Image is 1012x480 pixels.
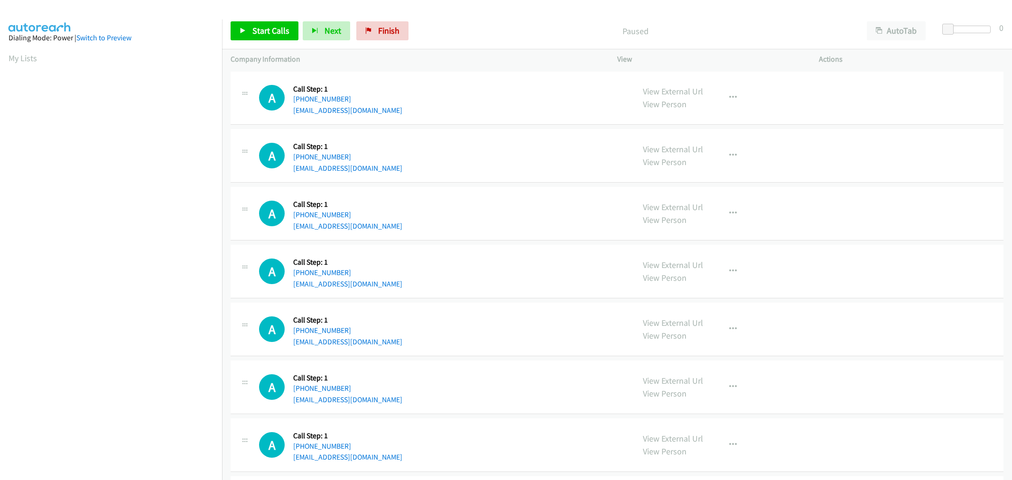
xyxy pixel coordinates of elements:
[819,54,1003,65] p: Actions
[293,452,402,462] a: [EMAIL_ADDRESS][DOMAIN_NAME]
[231,54,600,65] p: Company Information
[293,94,351,103] a: [PHONE_NUMBER]
[325,25,341,36] span: Next
[293,395,402,404] a: [EMAIL_ADDRESS][DOMAIN_NAME]
[643,375,703,386] a: View External Url
[259,85,285,111] div: The call is yet to be attempted
[293,258,402,267] h5: Call Step: 1
[259,143,285,168] div: The call is yet to be attempted
[421,25,850,37] p: Paused
[293,142,402,151] h5: Call Step: 1
[643,433,703,444] a: View External Url
[293,200,402,209] h5: Call Step: 1
[76,33,131,42] a: Switch to Preview
[259,201,285,226] div: The call is yet to be attempted
[259,374,285,400] div: The call is yet to be attempted
[643,272,687,283] a: View Person
[293,373,402,383] h5: Call Step: 1
[259,432,285,458] h1: A
[643,214,687,225] a: View Person
[259,258,285,284] h1: A
[252,25,289,36] span: Start Calls
[643,259,703,270] a: View External Url
[259,374,285,400] h1: A
[293,326,351,335] a: [PHONE_NUMBER]
[867,21,926,40] button: AutoTab
[643,388,687,399] a: View Person
[259,316,285,342] div: The call is yet to be attempted
[293,210,351,219] a: [PHONE_NUMBER]
[293,84,402,94] h5: Call Step: 1
[643,330,687,341] a: View Person
[643,157,687,167] a: View Person
[293,152,351,161] a: [PHONE_NUMBER]
[259,258,285,284] div: The call is yet to be attempted
[9,53,37,64] a: My Lists
[643,144,703,155] a: View External Url
[9,32,214,44] div: Dialing Mode: Power |
[293,384,351,393] a: [PHONE_NUMBER]
[617,54,802,65] p: View
[293,431,402,441] h5: Call Step: 1
[231,21,298,40] a: Start Calls
[293,268,351,277] a: [PHONE_NUMBER]
[293,337,402,346] a: [EMAIL_ADDRESS][DOMAIN_NAME]
[293,315,402,325] h5: Call Step: 1
[293,222,402,231] a: [EMAIL_ADDRESS][DOMAIN_NAME]
[293,442,351,451] a: [PHONE_NUMBER]
[259,143,285,168] h1: A
[303,21,350,40] button: Next
[643,99,687,110] a: View Person
[259,432,285,458] div: The call is yet to be attempted
[293,164,402,173] a: [EMAIL_ADDRESS][DOMAIN_NAME]
[293,279,402,288] a: [EMAIL_ADDRESS][DOMAIN_NAME]
[293,106,402,115] a: [EMAIL_ADDRESS][DOMAIN_NAME]
[356,21,409,40] a: Finish
[259,201,285,226] h1: A
[643,86,703,97] a: View External Url
[259,85,285,111] h1: A
[378,25,399,36] span: Finish
[259,316,285,342] h1: A
[643,202,703,212] a: View External Url
[947,26,991,33] div: Delay between calls (in seconds)
[999,21,1003,34] div: 0
[643,317,703,328] a: View External Url
[643,446,687,457] a: View Person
